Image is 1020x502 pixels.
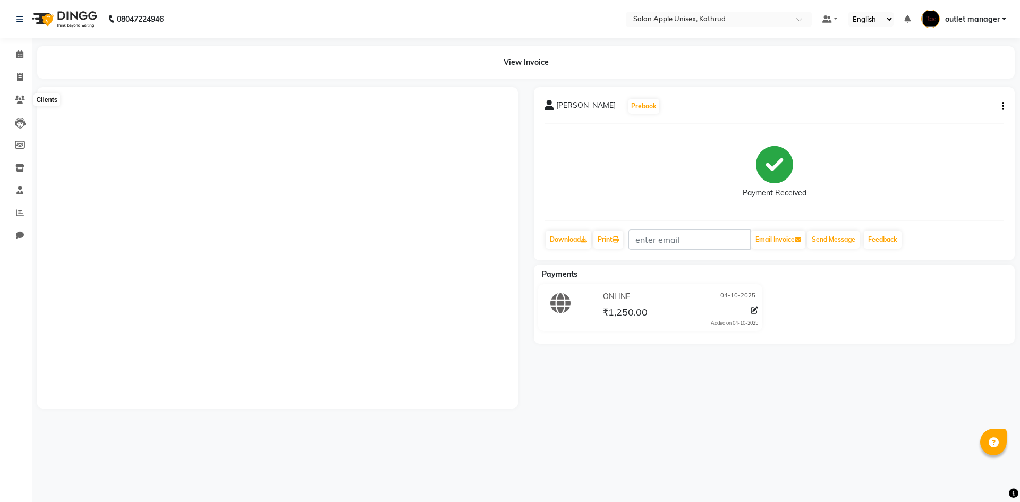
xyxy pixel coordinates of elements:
a: Download [546,231,591,249]
div: Clients [33,93,60,106]
input: enter email [628,229,751,250]
div: Added on 04-10-2025 [711,319,758,327]
div: Payment Received [743,188,806,199]
span: ONLINE [603,291,630,302]
span: ₹1,250.00 [602,306,648,321]
button: Send Message [807,231,860,249]
button: Email Invoice [751,231,805,249]
b: 08047224946 [117,4,164,34]
div: View Invoice [37,46,1015,79]
button: Prebook [628,99,659,114]
span: [PERSON_NAME] [556,100,616,115]
span: outlet manager [945,14,1000,25]
a: Print [593,231,623,249]
img: outlet manager [921,10,940,28]
a: Feedback [864,231,902,249]
img: logo [27,4,100,34]
iframe: chat widget [975,460,1009,491]
span: 04-10-2025 [720,291,755,302]
span: Payments [542,269,577,279]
